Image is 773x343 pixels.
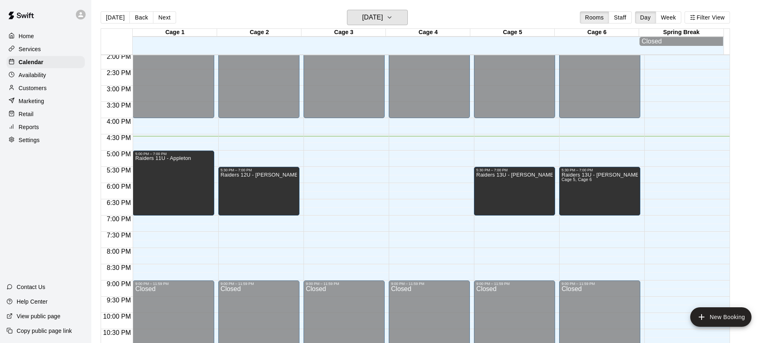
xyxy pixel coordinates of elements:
[301,29,386,37] div: Cage 3
[218,167,299,216] div: 5:30 PM – 7:00 PM: Raiders 12U - Fregia
[391,282,467,286] div: 9:00 PM – 11:59 PM
[609,11,632,24] button: Staff
[19,45,41,53] p: Services
[17,283,45,291] p: Contact Us
[105,232,133,239] span: 7:30 PM
[559,167,640,216] div: 5:30 PM – 7:00 PM: Raiders 13U - Sanders
[133,29,217,37] div: Cage 1
[105,118,133,125] span: 4:00 PM
[19,97,44,105] p: Marketing
[19,71,46,79] p: Availability
[105,86,133,93] span: 3:00 PM
[6,134,85,146] a: Settings
[101,313,133,320] span: 10:00 PM
[17,298,47,306] p: Help Center
[6,108,85,120] a: Retail
[362,12,383,23] h6: [DATE]
[135,152,211,156] div: 5:00 PM – 7:00 PM
[129,11,153,24] button: Back
[474,167,555,216] div: 5:30 PM – 7:00 PM: Raiders 13U - Sanders
[105,199,133,206] span: 6:30 PM
[105,248,133,255] span: 8:00 PM
[6,43,85,55] a: Services
[6,82,85,94] a: Customers
[105,183,133,190] span: 6:00 PM
[105,297,133,304] span: 9:30 PM
[347,10,408,25] button: [DATE]
[19,32,34,40] p: Home
[555,29,639,37] div: Cage 6
[105,167,133,174] span: 5:30 PM
[101,11,130,24] button: [DATE]
[19,110,34,118] p: Retail
[639,29,723,37] div: Spring Break
[105,151,133,157] span: 5:00 PM
[476,168,553,172] div: 5:30 PM – 7:00 PM
[105,264,133,271] span: 8:30 PM
[562,177,592,182] span: Cage 5, Cage 6
[690,307,751,327] button: add
[685,11,730,24] button: Filter View
[101,329,133,336] span: 10:30 PM
[105,69,133,76] span: 2:30 PM
[153,11,176,24] button: Next
[17,327,72,335] p: Copy public page link
[580,11,609,24] button: Rooms
[6,69,85,81] a: Availability
[133,151,214,216] div: 5:00 PM – 7:00 PM: Raiders 11U - Appleton
[386,29,470,37] div: Cage 4
[6,121,85,133] a: Reports
[221,168,297,172] div: 5:30 PM – 7:00 PM
[470,29,555,37] div: Cage 5
[221,282,297,286] div: 9:00 PM – 11:59 PM
[217,29,301,37] div: Cage 2
[306,282,382,286] div: 9:00 PM – 11:59 PM
[6,56,85,68] a: Calendar
[635,11,656,24] button: Day
[656,11,681,24] button: Week
[19,58,43,66] p: Calendar
[562,168,638,172] div: 5:30 PM – 7:00 PM
[105,216,133,222] span: 7:00 PM
[6,30,85,42] a: Home
[135,282,211,286] div: 9:00 PM – 11:59 PM
[6,95,85,107] a: Marketing
[105,134,133,141] span: 4:30 PM
[19,84,47,92] p: Customers
[105,102,133,109] span: 3:30 PM
[105,53,133,60] span: 2:00 PM
[642,38,721,45] div: Closed
[105,280,133,287] span: 9:00 PM
[19,136,40,144] p: Settings
[562,282,638,286] div: 9:00 PM – 11:59 PM
[476,282,553,286] div: 9:00 PM – 11:59 PM
[17,312,60,320] p: View public page
[19,123,39,131] p: Reports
